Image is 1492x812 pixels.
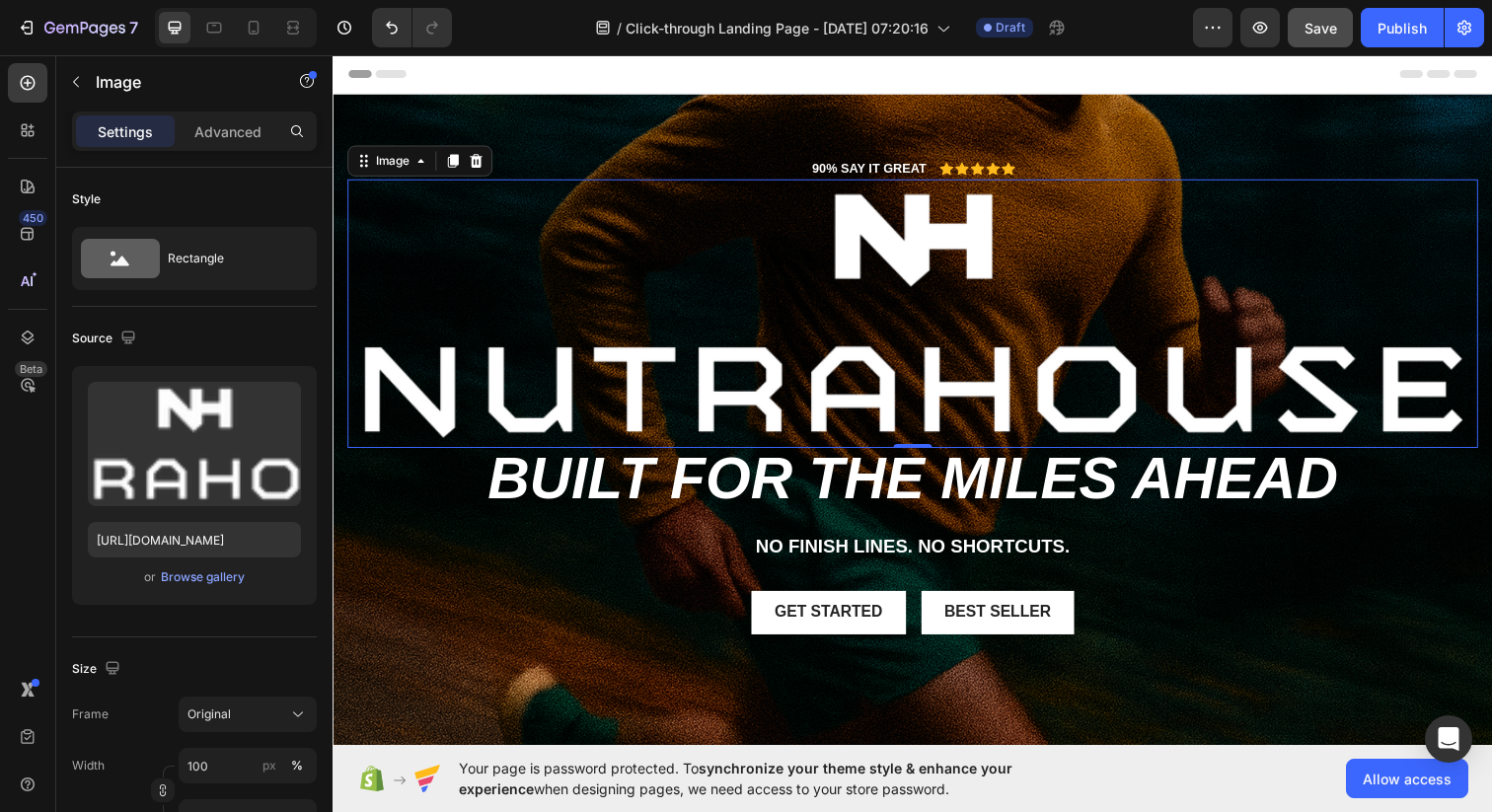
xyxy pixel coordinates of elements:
[72,326,140,352] div: Source
[1363,769,1452,789] span: Allow access
[601,548,757,592] button: Best Seller
[19,210,47,226] div: 450
[96,70,263,94] p: Image
[489,109,606,125] p: 90% SAY IT GREAT
[291,757,303,775] div: %
[39,100,82,117] div: Image
[1378,18,1427,38] div: Publish
[187,705,231,723] span: Original
[1346,759,1468,798] button: Allow access
[88,522,301,557] input: https://example.com/image.jpg
[161,568,245,586] div: Browse gallery
[72,656,124,683] div: Size
[72,190,101,208] div: Style
[72,705,109,723] label: Frame
[88,382,301,506] img: preview-image
[459,760,1012,797] span: synchronize your theme style & enhance your experience
[262,757,276,775] div: px
[144,565,156,589] span: or
[372,8,452,47] div: Undo/Redo
[451,559,561,580] div: Get started
[194,121,261,142] p: Advanced
[98,121,153,142] p: Settings
[15,488,1169,517] div: Rich Text Editor. Editing area: main
[996,19,1025,37] span: Draft
[1361,8,1444,47] button: Publish
[17,404,1167,463] p: Built for the miles ahead
[15,127,1169,402] img: gempages_581930301752607384-20eca783-6277-4b29-b585-f1d06cdeebf5.png
[258,754,281,777] button: %
[160,567,246,587] button: Browse gallery
[459,758,1089,799] span: Your page is password protected. To when designing pages, we need access to your store password.
[17,490,1167,515] p: No finish lines. No shortcuts.
[72,757,105,775] label: Width
[168,236,288,281] div: Rectangle
[15,361,47,377] div: Beta
[625,559,733,580] div: Best Seller
[626,18,929,38] span: Click-through Landing Page - [DATE] 07:20:16
[617,18,622,38] span: /
[129,16,138,39] p: 7
[285,754,309,777] button: px
[427,548,585,592] button: Get started
[15,402,1169,465] h2: Rich Text Editor. Editing area: main
[1425,715,1472,763] div: Open Intercom Messenger
[333,54,1492,745] iframe: Design area
[1305,20,1337,37] span: Save
[179,697,317,732] button: Original
[1288,8,1353,47] button: Save
[179,748,317,783] input: px%
[8,8,147,47] button: 7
